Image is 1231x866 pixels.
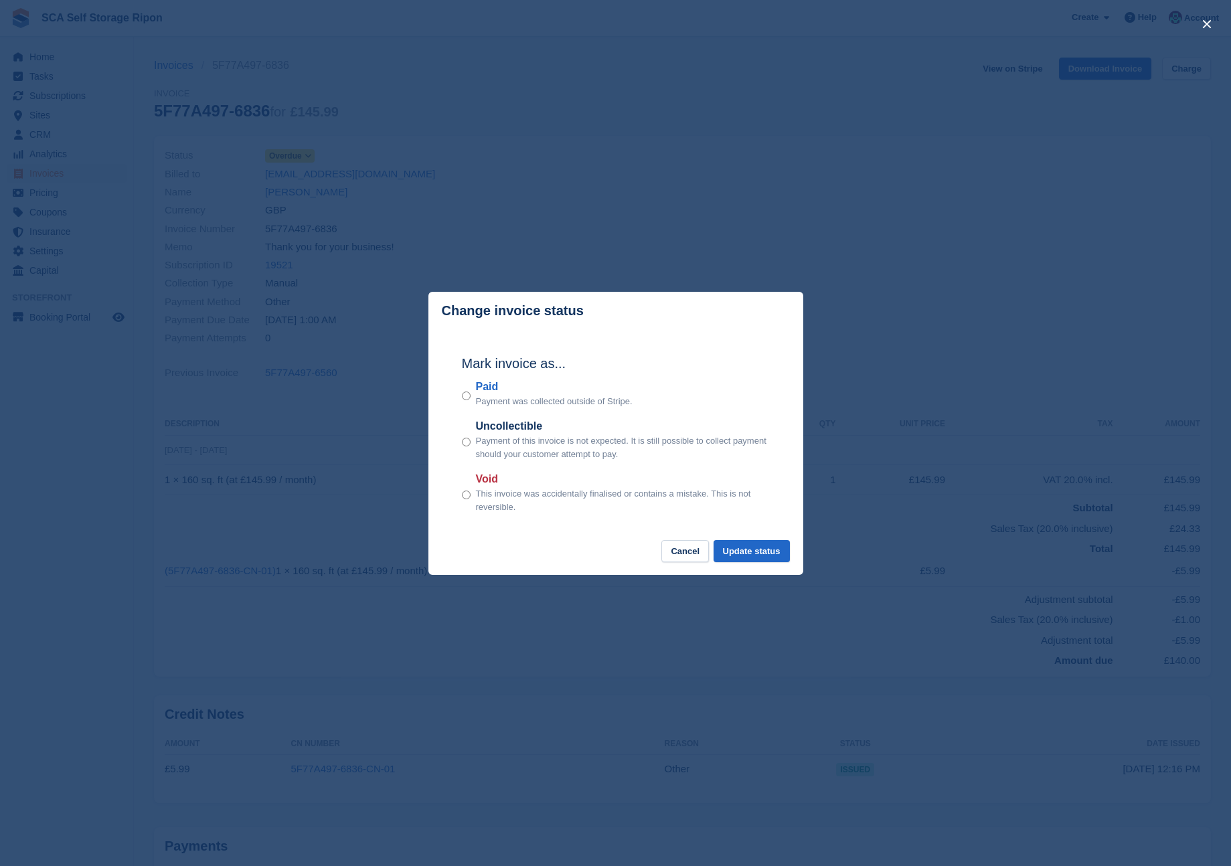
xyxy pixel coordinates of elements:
[476,395,633,408] p: Payment was collected outside of Stripe.
[1196,13,1218,35] button: close
[714,540,790,562] button: Update status
[661,540,709,562] button: Cancel
[476,434,770,460] p: Payment of this invoice is not expected. It is still possible to collect payment should your cust...
[476,471,770,487] label: Void
[462,353,770,373] h2: Mark invoice as...
[476,379,633,395] label: Paid
[476,487,770,513] p: This invoice was accidentally finalised or contains a mistake. This is not reversible.
[476,418,770,434] label: Uncollectible
[442,303,584,319] p: Change invoice status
